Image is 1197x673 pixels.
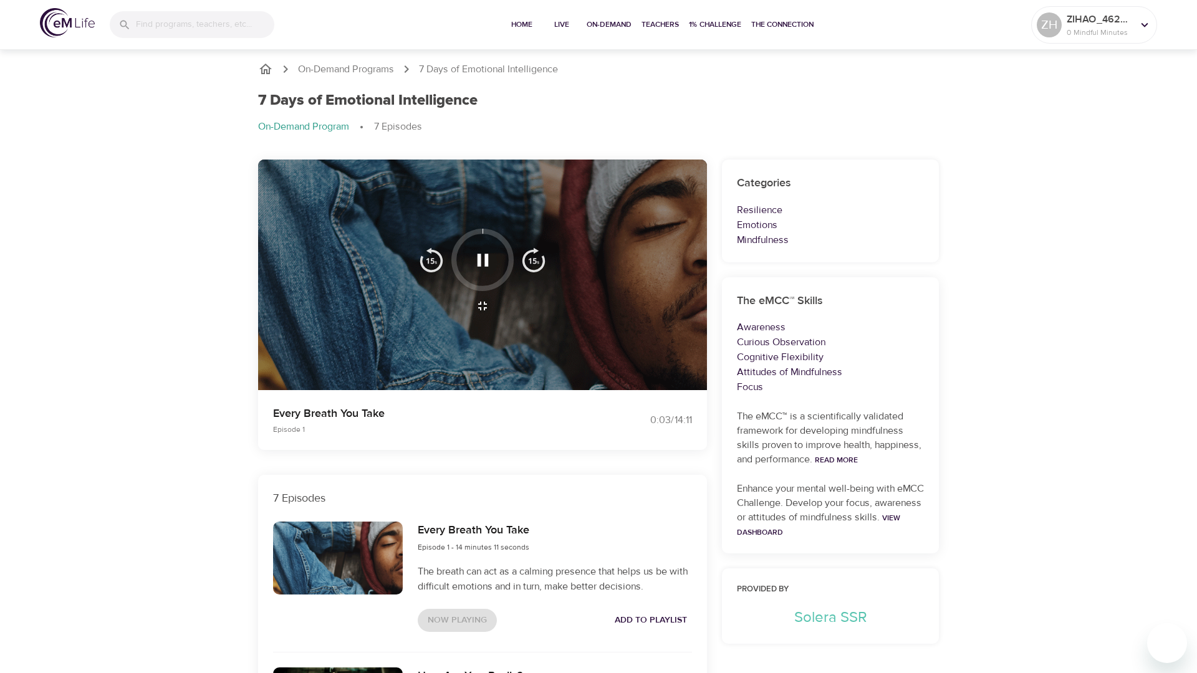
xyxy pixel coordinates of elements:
[737,350,924,365] p: Cognitive Flexibility
[737,606,924,629] p: Solera SSR
[737,365,924,379] p: Attitudes of Mindfulness
[598,413,692,427] div: 0:03 / 14:11
[737,583,924,596] h6: Provided by
[642,18,679,31] span: Teachers
[547,18,577,31] span: Live
[1037,12,1062,37] div: ZH
[1067,12,1133,27] p: ZIHAO_46249f
[1147,623,1187,663] iframe: Button to launch messaging window
[751,18,814,31] span: The Connection
[737,482,924,539] p: Enhance your mental well-being with eMCC Challenge. Develop your focus, awareness or attitudes of...
[258,120,939,135] nav: breadcrumb
[374,120,422,134] p: 7 Episodes
[737,379,924,394] p: Focus
[737,174,924,193] h6: Categories
[273,405,584,422] p: Every Breath You Take
[273,490,692,507] p: 7 Episodes
[737,292,924,310] h6: The eMCC™ Skills
[258,62,939,77] nav: breadcrumb
[737,217,924,232] p: Emotions
[136,11,274,38] input: Find programs, teachers, etc...
[737,203,924,217] p: Resilience
[737,335,924,350] p: Curious Observation
[587,18,632,31] span: On-Demand
[610,609,692,632] button: Add to Playlist
[737,409,924,467] p: The eMCC™ is a scientifically validated framework for developing mindfulness skills proven to imp...
[40,8,95,37] img: logo
[521,247,546,272] img: 15s_next.svg
[419,247,444,272] img: 15s_prev.svg
[815,455,858,465] a: Read More
[737,513,900,537] a: View Dashboard
[258,92,478,110] h1: 7 Days of Emotional Intelligence
[418,522,529,540] h6: Every Breath You Take
[737,320,924,335] p: Awareness
[507,18,537,31] span: Home
[298,62,394,77] a: On-Demand Programs
[419,62,558,77] p: 7 Days of Emotional Intelligence
[258,120,349,134] p: On-Demand Program
[418,564,692,594] p: The breath can act as a calming presence that helps us be with difficult emotions and in turn, ma...
[615,613,687,628] span: Add to Playlist
[689,18,741,31] span: 1% Challenge
[418,542,529,552] span: Episode 1 - 14 minutes 11 seconds
[737,232,924,247] p: Mindfulness
[273,424,584,435] p: Episode 1
[1067,27,1133,38] p: 0 Mindful Minutes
